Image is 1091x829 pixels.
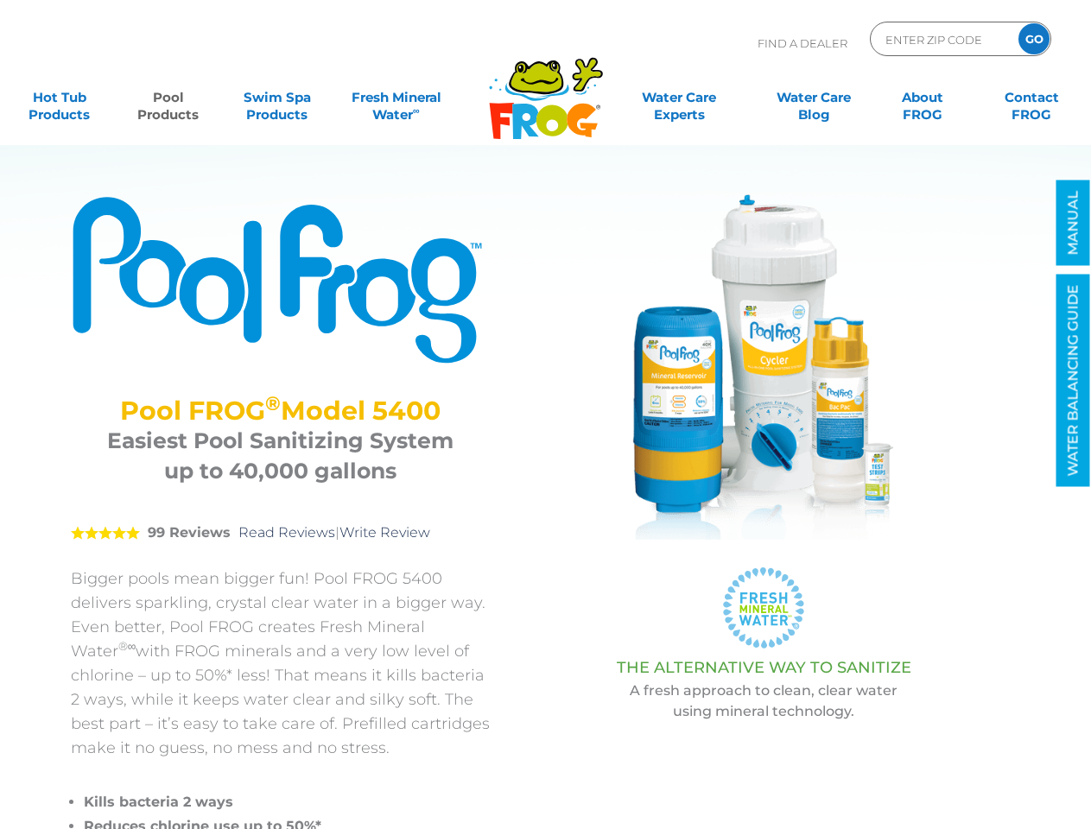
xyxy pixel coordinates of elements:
[265,391,281,415] sup: ®
[343,80,448,115] a: Fresh MineralWater∞
[533,680,995,722] p: A fresh approach to clean, clear water using mineral technology.
[611,80,748,115] a: Water CareExperts
[1056,275,1090,487] a: WATER BALANCING GUIDE
[1018,23,1050,54] input: GO
[71,194,490,365] img: Product Logo
[118,639,136,653] sup: ®∞
[772,80,857,115] a: Water CareBlog
[533,659,995,676] h3: THE ALTERNATIVE WAY TO SANITIZE
[235,80,320,115] a: Swim SpaProducts
[758,22,847,65] p: Find A Dealer
[413,104,420,117] sup: ∞
[479,35,612,140] img: Frog Products Logo
[92,396,468,426] h2: Pool FROG Model 5400
[339,524,430,541] a: Write Review
[71,566,490,760] p: Bigger pools mean bigger fun! Pool FROG 5400 delivers sparkling, crystal clear water in a bigger ...
[238,524,335,541] a: Read Reviews
[71,526,140,540] span: 5
[880,80,965,115] a: AboutFROG
[71,499,490,566] div: |
[84,790,490,814] li: Kills bacteria 2 ways
[148,524,231,541] strong: 99 Reviews
[126,80,211,115] a: PoolProducts
[17,80,102,115] a: Hot TubProducts
[989,80,1074,115] a: ContactFROG
[92,426,468,486] h3: Easiest Pool Sanitizing System up to 40,000 gallons
[1056,180,1090,266] a: MANUAL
